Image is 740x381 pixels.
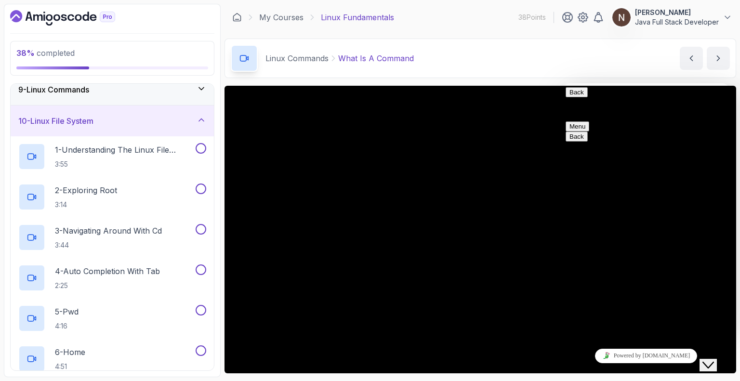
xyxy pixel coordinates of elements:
p: 1 - Understanding The Linux File System [55,144,194,156]
p: [PERSON_NAME] [635,8,719,17]
p: 4:51 [55,362,85,371]
p: 5 - Pwd [55,306,79,317]
p: Linux Commands [265,53,329,64]
p: 3:14 [55,200,117,210]
span: 38 % [16,48,35,58]
p: What Is A Command [338,53,414,64]
p: 2:25 [55,281,160,290]
iframe: chat widget [700,342,730,371]
h3: 10 - Linux File System [18,115,93,127]
p: 4 - Auto Completion With Tab [55,265,160,277]
button: 1-Understanding The Linux File System3:55 [18,143,206,170]
p: 4:16 [55,321,79,331]
p: 38 Points [518,13,546,22]
button: previous content [680,47,703,70]
p: Java Full Stack Developer [635,17,719,27]
img: user profile image [612,8,631,26]
button: 5-Pwd4:16 [18,305,206,332]
h3: 9 - Linux Commands [18,84,89,95]
p: 6 - Home [55,346,85,358]
span: completed [16,48,75,58]
p: Linux Fundamentals [321,12,394,23]
a: Dashboard [10,10,137,26]
iframe: 1 - What is a Command [225,86,736,373]
button: 6-Home4:51 [18,345,206,372]
button: 10-Linux File System [11,105,214,136]
button: 9-Linux Commands [11,74,214,105]
button: 2-Exploring Root3:14 [18,184,206,210]
p: 3 - Navigating Around With Cd [55,225,162,236]
p: 3:44 [55,240,162,250]
iframe: chat widget [562,345,730,367]
a: Dashboard [232,13,242,22]
p: 3:55 [55,159,194,169]
a: My Courses [259,12,304,23]
button: next content [707,47,730,70]
p: 2 - Exploring Root [55,184,117,196]
iframe: chat widget [562,83,730,334]
button: 3-Navigating Around With Cd3:44 [18,224,206,251]
button: user profile image[PERSON_NAME]Java Full Stack Developer [612,8,732,27]
button: 4-Auto Completion With Tab2:25 [18,264,206,291]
